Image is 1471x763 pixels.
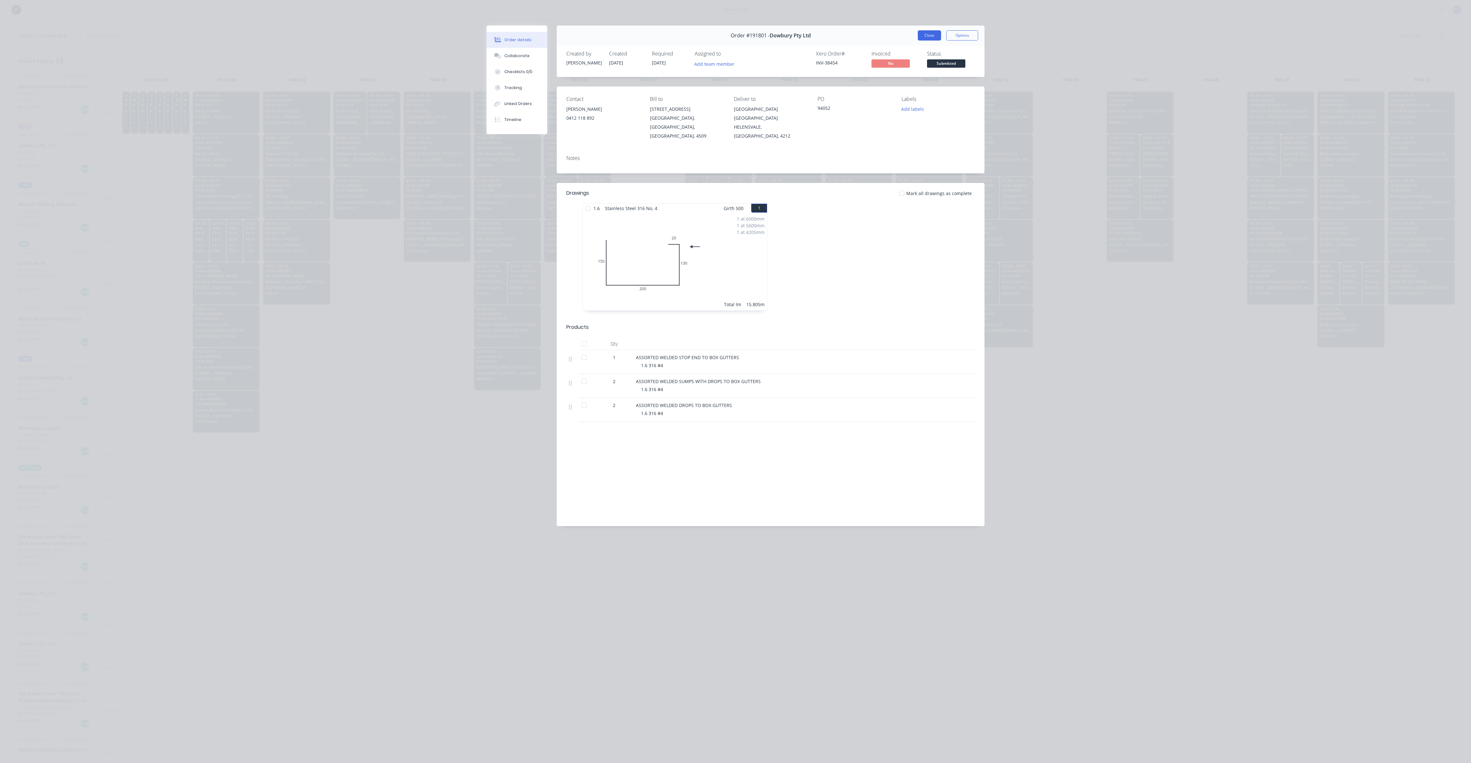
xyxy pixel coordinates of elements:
div: Notes [566,155,975,161]
span: 1 [613,354,615,361]
div: [PERSON_NAME] [566,105,640,114]
span: 1.6 [591,204,602,213]
span: [DATE] [609,60,623,66]
div: Collaborate [504,53,530,59]
div: Checklists 0/0 [504,69,532,75]
div: [STREET_ADDRESS] [650,105,723,114]
div: Total lm [724,301,741,308]
span: Dowbury Pty Ltd [770,33,811,39]
div: 1 at 6000mm [737,215,765,222]
div: Drawings [566,189,589,197]
div: [STREET_ADDRESS][GEOGRAPHIC_DATA], [GEOGRAPHIC_DATA], [GEOGRAPHIC_DATA], 4509 [650,105,723,140]
div: [GEOGRAPHIC_DATA] [GEOGRAPHIC_DATA]HELENSVALE, [GEOGRAPHIC_DATA], 4212 [734,105,807,140]
button: Order details [487,32,547,48]
div: 0412 118 892 [566,114,640,123]
div: Qty [595,337,633,350]
button: Add team member [691,59,738,68]
div: Products [566,323,589,331]
div: [PERSON_NAME]0412 118 892 [566,105,640,125]
span: Stainless Steel 316 No. 4 [602,204,660,213]
button: Close [918,30,941,41]
button: Submitted [927,59,965,69]
span: Order #191801 - [731,33,770,39]
button: Collaborate [487,48,547,64]
div: Status [927,51,975,57]
div: Timeline [504,117,521,123]
div: Linked Orders [504,101,532,107]
div: Created [609,51,644,57]
div: 1 at 4205mm [737,229,765,236]
button: Add labels [898,105,927,113]
div: 94052 [818,105,891,114]
div: Created by [566,51,601,57]
span: 1.6 316 #4 [641,362,663,368]
button: Add team member [695,59,738,68]
div: Required [652,51,687,57]
div: Labels [901,96,975,102]
div: PO [818,96,891,102]
div: Tracking [504,85,522,91]
button: Timeline [487,112,547,128]
div: Deliver to [734,96,807,102]
div: 15.805m [746,301,765,308]
span: 2 [613,402,615,409]
button: Checklists 0/0 [487,64,547,80]
span: ASSORTED WELDED DROPS TO BOX GUTTERS [636,402,732,408]
button: Linked Orders [487,96,547,112]
div: [GEOGRAPHIC_DATA] [GEOGRAPHIC_DATA] [734,105,807,123]
span: ASSORTED WELDED STOP END TO BOX GUTTERS [636,354,739,360]
span: Mark all drawings as complete [906,190,972,197]
div: Invoiced [871,51,919,57]
button: 1 [751,204,767,213]
div: Contact [566,96,640,102]
span: 2 [613,378,615,385]
div: HELENSVALE, [GEOGRAPHIC_DATA], 4212 [734,123,807,140]
span: ASSORTED WELDED SUMPS WITH DROPS TO BOX GUTTERS [636,378,761,384]
div: 0150200130201 at 6000mm1 at 5600mm1 at 4205mmTotal lm15.805m [583,213,767,310]
span: Girth 500 [724,204,743,213]
div: 1 at 5600mm [737,222,765,229]
div: Xero Order # [816,51,864,57]
button: Tracking [487,80,547,96]
div: INV-38454 [816,59,864,66]
span: 1.6 316 #4 [641,410,663,416]
span: [DATE] [652,60,666,66]
span: Submitted [927,59,965,67]
span: 1.6 316 #4 [641,386,663,392]
span: No [871,59,910,67]
div: [PERSON_NAME] [566,59,601,66]
div: Order details [504,37,532,43]
div: Assigned to [695,51,758,57]
button: Options [946,30,978,41]
div: Bill to [650,96,723,102]
div: [GEOGRAPHIC_DATA], [GEOGRAPHIC_DATA], [GEOGRAPHIC_DATA], 4509 [650,114,723,140]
